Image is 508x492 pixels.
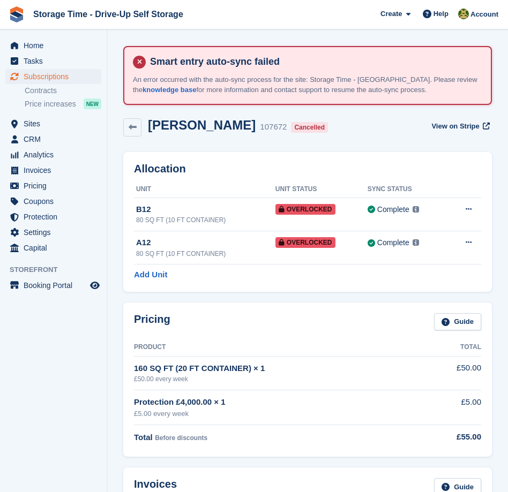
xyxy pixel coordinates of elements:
div: 80 SQ FT (10 FT CONTAINER) [136,249,275,259]
a: menu [5,178,101,193]
img: Zain Sarwar [458,9,469,19]
a: knowledge base [143,86,196,94]
span: Settings [24,225,88,240]
span: Total [134,433,153,442]
span: Price increases [25,99,76,109]
a: Preview store [88,279,101,292]
span: Storefront [10,264,107,275]
div: A12 [136,237,275,249]
span: Analytics [24,147,88,162]
div: B12 [136,203,275,216]
span: Before discounts [155,434,207,442]
div: NEW [84,99,101,109]
th: Unit Status [275,181,368,198]
a: Price increases NEW [25,98,101,110]
a: menu [5,163,101,178]
span: Overlocked [275,204,335,215]
a: View on Stripe [427,118,492,135]
td: £5.00 [427,390,481,425]
th: Total [427,339,481,356]
span: Help [434,9,449,19]
a: menu [5,278,101,293]
span: Sites [24,116,88,131]
div: £55.00 [427,431,481,443]
a: menu [5,209,101,224]
span: Protection [24,209,88,224]
div: Protection £4,000.00 × 1 [134,396,427,408]
div: Cancelled [291,122,328,133]
img: icon-info-grey-7440780725fd019a000dd9b08b2336e03edf1995a4989e88bcd33f0948082b44.svg [413,206,419,213]
a: menu [5,225,101,240]
div: 80 SQ FT (10 FT CONTAINER) [136,215,275,225]
span: Overlocked [275,237,335,248]
div: £5.00 every week [134,408,427,419]
a: menu [5,116,101,131]
span: Coupons [24,194,88,209]
img: icon-info-grey-7440780725fd019a000dd9b08b2336e03edf1995a4989e88bcd33f0948082b44.svg [413,239,419,246]
a: menu [5,132,101,147]
th: Sync Status [368,181,447,198]
span: Booking Portal [24,278,88,293]
div: Complete [377,204,409,215]
th: Product [134,339,427,356]
a: Add Unit [134,269,167,281]
span: Subscriptions [24,69,88,84]
p: An error occurred with the auto-sync process for the site: Storage Time - [GEOGRAPHIC_DATA]. Plea... [133,74,482,95]
div: 160 SQ FT (20 FT CONTAINER) × 1 [134,362,427,375]
span: Account [470,9,498,20]
a: menu [5,194,101,209]
span: Pricing [24,178,88,193]
div: £50.00 every week [134,374,427,384]
span: Invoices [24,163,88,178]
a: Guide [434,313,481,331]
a: menu [5,240,101,255]
span: Tasks [24,54,88,69]
span: View on Stripe [431,121,479,132]
span: Home [24,38,88,53]
a: menu [5,38,101,53]
span: CRM [24,132,88,147]
div: Complete [377,237,409,248]
a: Contracts [25,86,101,96]
img: stora-icon-8386f47178a22dfd0bd8f6a31ec36ba5ce8667c1dd55bd0f319d3a0aa187defe.svg [9,6,25,22]
a: menu [5,54,101,69]
h2: Pricing [134,313,170,331]
span: Create [380,9,402,19]
td: £50.00 [427,356,481,390]
a: menu [5,147,101,162]
h2: Allocation [134,163,481,175]
th: Unit [134,181,275,198]
div: 107672 [260,121,287,133]
span: Capital [24,240,88,255]
h4: Smart entry auto-sync failed [146,56,482,68]
h2: [PERSON_NAME] [148,118,256,132]
a: menu [5,69,101,84]
a: Storage Time - Drive-Up Self Storage [29,5,188,23]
